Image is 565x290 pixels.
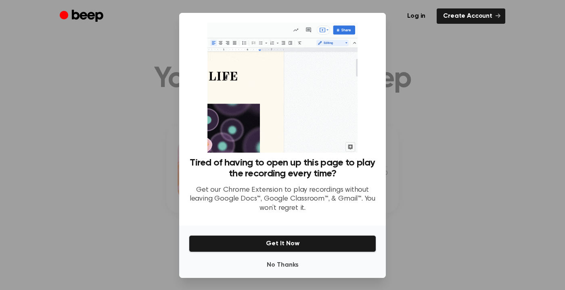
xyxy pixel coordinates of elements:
a: Log in [401,8,432,24]
img: Beep extension in action [207,23,357,153]
a: Beep [60,8,105,24]
a: Create Account [437,8,505,24]
h3: Tired of having to open up this page to play the recording every time? [189,157,376,179]
button: Get It Now [189,235,376,252]
p: Get our Chrome Extension to play recordings without leaving Google Docs™, Google Classroom™, & Gm... [189,186,376,213]
button: No Thanks [189,257,376,273]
